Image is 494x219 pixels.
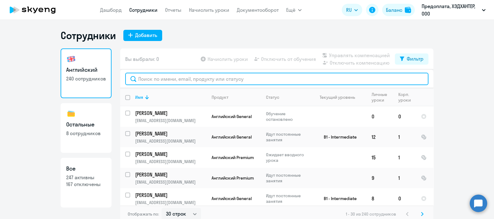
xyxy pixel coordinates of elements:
[165,7,181,13] a: Отчеты
[61,29,116,42] h1: Сотрудники
[398,92,416,103] div: Корп. уроки
[125,73,428,85] input: Поиск по имени, email, продукту или статусу
[135,151,206,157] a: [PERSON_NAME]
[393,127,416,147] td: 1
[367,188,393,209] td: 8
[66,181,106,188] p: 167 отключены
[393,168,416,188] td: 1
[393,106,416,127] td: 0
[135,192,206,198] a: [PERSON_NAME]
[398,92,412,103] div: Корп. уроки
[66,165,106,173] h3: Все
[393,147,416,168] td: 1
[61,103,112,153] a: Остальные8 сотрудников
[66,109,76,119] img: others
[61,158,112,208] a: Все247 активны167 отключены
[189,7,229,13] a: Начислить уроки
[212,175,254,181] span: Английский Premium
[61,48,112,98] a: Английский240 сотрудников
[372,92,389,103] div: Личные уроки
[346,6,352,14] span: RU
[135,192,205,198] p: [PERSON_NAME]
[320,94,355,100] div: Текущий уровень
[266,111,309,122] p: Обучение остановлено
[367,106,393,127] td: 0
[266,94,309,100] div: Статус
[266,193,309,204] p: Идут постоянные занятия
[135,171,206,178] a: [PERSON_NAME]
[135,200,206,205] p: [EMAIL_ADDRESS][DOMAIN_NAME]
[66,66,106,74] h3: Английский
[66,130,106,137] p: 8 сотрудников
[129,7,158,13] a: Сотрудники
[346,211,396,217] span: 1 - 30 из 240 сотрудников
[422,2,479,17] p: Предоплата, ХЭДХАНТЕР, ООО
[212,134,252,140] span: Английский General
[135,138,206,144] p: [EMAIL_ADDRESS][DOMAIN_NAME]
[367,168,393,188] td: 9
[367,127,393,147] td: 12
[309,127,367,147] td: B1 - Intermediate
[393,188,416,209] td: 0
[123,30,162,41] button: Добавить
[125,55,159,63] span: Вы выбрали: 0
[212,155,254,160] span: Английский Premium
[266,131,309,143] p: Идут постоянные занятия
[135,130,205,137] p: [PERSON_NAME]
[128,211,159,217] span: Отображать по:
[266,152,309,163] p: Ожидает вводного урока
[419,2,489,17] button: Предоплата, ХЭДХАНТЕР, ООО
[135,159,206,164] p: [EMAIL_ADDRESS][DOMAIN_NAME]
[135,118,206,123] p: [EMAIL_ADDRESS][DOMAIN_NAME]
[266,94,279,100] div: Статус
[342,4,362,16] button: RU
[212,196,252,201] span: Английский General
[212,94,261,100] div: Продукт
[212,114,252,119] span: Английский General
[372,92,393,103] div: Личные уроки
[407,55,423,62] div: Фильтр
[266,172,309,184] p: Идут постоянные занятия
[66,174,106,181] p: 247 активны
[135,31,157,39] div: Добавить
[66,75,106,82] p: 240 сотрудников
[286,4,302,16] button: Ещё
[309,188,367,209] td: B1 - Intermediate
[367,147,393,168] td: 15
[135,179,206,185] p: [EMAIL_ADDRESS][DOMAIN_NAME]
[135,151,205,157] p: [PERSON_NAME]
[135,171,205,178] p: [PERSON_NAME]
[135,110,206,116] a: [PERSON_NAME]
[135,94,143,100] div: Имя
[66,54,76,64] img: english
[100,7,122,13] a: Дашборд
[386,6,402,14] div: Баланс
[135,110,205,116] p: [PERSON_NAME]
[135,94,206,100] div: Имя
[66,121,106,129] h3: Остальные
[382,4,415,16] button: Балансbalance
[405,7,411,13] img: balance
[135,130,206,137] a: [PERSON_NAME]
[237,7,279,13] a: Документооборот
[395,53,428,65] button: Фильтр
[212,94,228,100] div: Продукт
[314,94,366,100] div: Текущий уровень
[286,6,295,14] span: Ещё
